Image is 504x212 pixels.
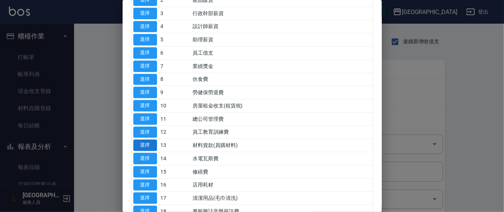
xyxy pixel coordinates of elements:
button: 選擇 [133,127,157,138]
button: 選擇 [133,34,157,45]
td: 業績獎金 [191,59,373,73]
td: 10 [159,99,191,113]
td: 17 [159,192,191,205]
td: 15 [159,165,191,178]
td: 7 [159,59,191,73]
button: 選擇 [133,192,157,204]
td: 4 [159,20,191,33]
button: 選擇 [133,100,157,112]
td: 14 [159,152,191,165]
td: 12 [159,126,191,139]
td: 13 [159,139,191,152]
td: 勞健保勞退費 [191,86,373,99]
td: 員工借支 [191,47,373,60]
button: 選擇 [133,8,157,19]
td: 8 [159,73,191,86]
button: 選擇 [133,87,157,98]
td: 行政幹部薪資 [191,7,373,20]
td: 房屋租金收支(租賃稅) [191,99,373,113]
td: 9 [159,86,191,99]
button: 選擇 [133,166,157,178]
td: 3 [159,7,191,20]
td: 11 [159,112,191,126]
button: 選擇 [133,113,157,125]
td: 伙食費 [191,73,373,86]
button: 選擇 [133,179,157,191]
button: 選擇 [133,47,157,59]
button: 選擇 [133,140,157,151]
td: 助理薪資 [191,33,373,47]
td: 6 [159,47,191,60]
button: 選擇 [133,21,157,33]
td: 5 [159,33,191,47]
td: 設計師薪資 [191,20,373,33]
td: 員工教育訓練費 [191,126,373,139]
td: 水電瓦斯費 [191,152,373,165]
td: 16 [159,178,191,192]
td: 材料貨款(員購材料) [191,139,373,152]
button: 選擇 [133,61,157,72]
button: 選擇 [133,153,157,164]
button: 選擇 [133,74,157,85]
td: 清潔用品(毛巾清洗) [191,192,373,205]
td: 修繕費 [191,165,373,178]
td: 店用耗材 [191,178,373,192]
td: 總公司管理費 [191,112,373,126]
